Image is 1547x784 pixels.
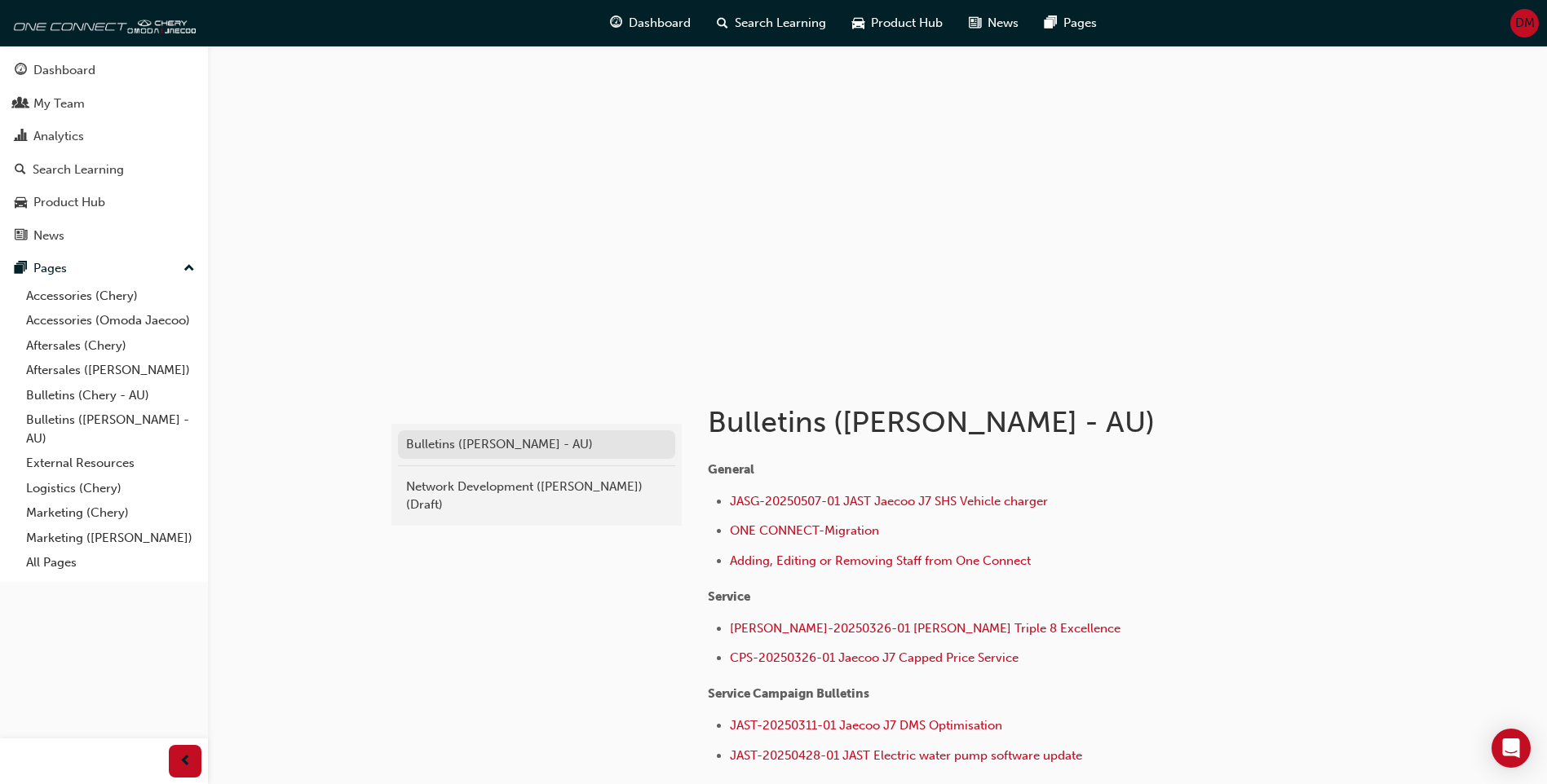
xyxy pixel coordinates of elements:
[179,751,192,772] span: prev-icon
[33,95,85,113] div: My Team
[33,61,95,80] div: Dashboard
[839,7,956,40] a: car-iconProduct Hub
[20,308,201,333] a: Accessories (Omoda Jaecoo)
[398,473,675,519] a: Network Development ([PERSON_NAME]) (Draft)
[730,494,1048,509] a: JASG-20250507-01 JAST Jaecoo J7 SHS Vehicle charger
[708,404,1243,440] h1: Bulletins ([PERSON_NAME] - AU)
[33,259,67,278] div: Pages
[20,550,201,575] a: All Pages
[7,89,201,119] a: My Team
[7,55,201,86] a: Dashboard
[735,14,826,33] span: Search Learning
[730,718,1002,733] a: JAST-20250311-01 Jaecoo J7 DMS Optimisation
[20,476,201,501] a: Logistics (Chery)
[15,262,27,276] span: pages-icon
[852,13,864,33] span: car-icon
[956,7,1032,40] a: news-iconNews
[183,258,195,280] span: up-icon
[629,14,691,33] span: Dashboard
[1510,9,1539,37] button: DM
[7,121,201,152] a: Analytics
[15,97,27,112] span: people-icon
[8,7,196,39] img: oneconnect
[33,193,105,212] div: Product Hub
[730,523,879,538] a: ONE CONNECT-Migration
[20,358,201,383] a: Aftersales ([PERSON_NAME])
[597,7,704,40] a: guage-iconDashboard
[969,13,981,33] span: news-icon
[730,621,1120,636] a: [PERSON_NAME]-20250326-01 [PERSON_NAME] Triple 8 Excellence
[730,553,1031,568] a: Adding, Editing or Removing Staff from One Connect
[7,155,201,185] a: Search Learning
[20,526,201,551] a: Marketing ([PERSON_NAME])
[708,589,750,604] span: Service
[20,500,201,526] a: Marketing (Chery)
[988,14,1019,33] span: News
[7,253,201,284] button: Pages
[20,383,201,408] a: Bulletins (Chery - AU)
[730,748,1082,763] a: JAST-20250428-01 JAST Electric water pump software update
[1063,14,1097,33] span: Pages
[33,161,124,179] div: Search Learning
[398,430,675,459] a: Bulletins ([PERSON_NAME] - AU)
[871,14,943,33] span: Product Hub
[33,227,64,245] div: News
[704,7,839,40] a: search-iconSearch Learning
[708,686,869,701] span: Service Campaign Bulletins
[1515,14,1535,33] span: DM
[20,451,201,476] a: External Resources
[20,407,201,451] a: Bulletins ([PERSON_NAME] - AU)
[406,435,667,454] div: Bulletins ([PERSON_NAME] - AU)
[20,284,201,309] a: Accessories (Chery)
[15,130,27,144] span: chart-icon
[15,229,27,244] span: news-icon
[708,462,754,477] span: General
[7,52,201,253] button: DashboardMy TeamAnalyticsSearch LearningProduct HubNews
[730,650,1019,665] a: CPS-20250326-01 Jaecoo J7 Capped Price Service
[15,196,27,210] span: car-icon
[406,478,667,514] div: Network Development ([PERSON_NAME]) (Draft)
[7,221,201,251] a: News
[717,13,728,33] span: search-icon
[7,187,201,218] a: Product Hub
[15,163,26,178] span: search-icon
[20,333,201,359] a: Aftersales (Chery)
[33,127,84,146] div: Analytics
[610,13,622,33] span: guage-icon
[1492,729,1531,768] div: Open Intercom Messenger
[15,64,27,78] span: guage-icon
[1045,13,1057,33] span: pages-icon
[1032,7,1110,40] a: pages-iconPages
